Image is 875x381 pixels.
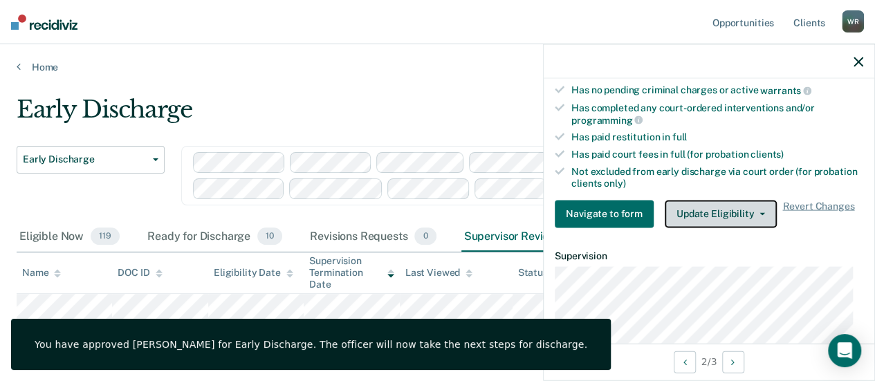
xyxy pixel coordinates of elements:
[22,267,61,279] div: Name
[555,250,863,261] dt: Supervision
[145,222,285,252] div: Ready for Discharge
[722,351,744,373] button: Next Opportunity
[544,343,874,380] div: 2 / 3
[672,131,687,142] span: full
[571,131,863,143] div: Has paid restitution in
[674,351,696,373] button: Previous Opportunity
[555,200,654,227] button: Navigate to form
[760,85,811,96] span: warrants
[571,102,863,126] div: Has completed any court-ordered interventions and/or
[11,15,77,30] img: Recidiviz
[414,227,436,245] span: 0
[842,10,864,32] div: W R
[214,267,293,279] div: Eligibility Date
[17,222,122,252] div: Eligible Now
[555,200,659,227] a: Navigate to form link
[750,149,784,160] span: clients)
[307,222,439,252] div: Revisions Requests
[35,338,587,351] div: You have approved [PERSON_NAME] for Early Discharge. The officer will now take the next steps for...
[665,200,777,227] button: Update Eligibility
[23,154,147,165] span: Early Discharge
[782,200,854,227] span: Revert Changes
[571,114,643,125] span: programming
[604,177,625,188] span: only)
[17,95,804,135] div: Early Discharge
[571,166,863,189] div: Not excluded from early discharge via court order (for probation clients
[518,267,548,279] div: Status
[309,255,394,290] div: Supervision Termination Date
[91,227,120,245] span: 119
[461,222,589,252] div: Supervisor Review
[828,334,861,367] div: Open Intercom Messenger
[571,149,863,160] div: Has paid court fees in full (for probation
[405,267,472,279] div: Last Viewed
[257,227,282,245] span: 10
[118,267,162,279] div: DOC ID
[17,61,858,73] a: Home
[571,84,863,97] div: Has no pending criminal charges or active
